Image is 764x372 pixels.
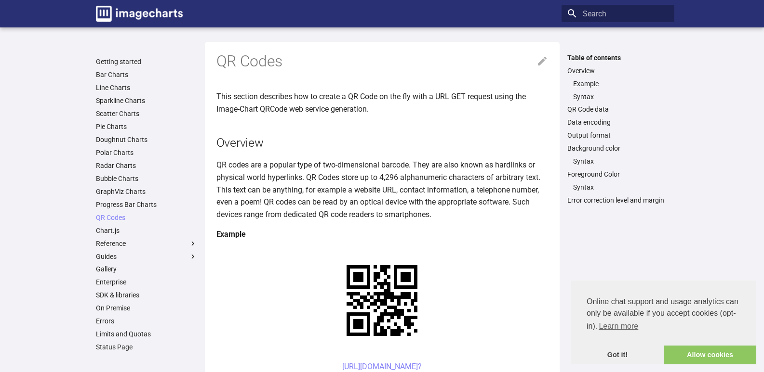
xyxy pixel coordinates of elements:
p: QR codes are a popular type of two-dimensional barcode. They are also known as hardlinks or physi... [216,159,548,220]
div: cookieconsent [571,281,756,364]
nav: Table of contents [562,53,674,205]
img: logo [96,6,183,22]
h4: Example [216,228,548,241]
a: Scatter Charts [96,109,197,118]
p: This section describes how to create a QR Code on the fly with a URL GET request using the Image-... [216,90,548,115]
a: SDK & libraries [96,291,197,299]
a: Bar Charts [96,70,197,79]
a: Progress Bar Charts [96,200,197,209]
a: Syntax [573,157,669,166]
a: Getting started [96,57,197,66]
a: QR Code data [567,105,669,114]
nav: Overview [567,79,669,101]
a: Status Page [96,343,197,351]
a: Syntax [573,92,669,101]
label: Guides [96,252,197,261]
a: dismiss cookie message [571,346,664,365]
h2: Overview [216,134,548,151]
input: Search [562,5,674,22]
a: Bubble Charts [96,174,197,183]
a: Data encoding [567,118,669,127]
label: Reference [96,239,197,248]
a: Radar Charts [96,161,197,170]
a: Example [573,79,669,88]
a: Polar Charts [96,148,197,157]
span: Online chat support and usage analytics can only be available if you accept cookies (opt-in). [587,296,741,334]
a: Limits and Quotas [96,330,197,338]
a: Doughnut Charts [96,135,197,144]
a: Background color [567,144,669,153]
nav: Foreground Color [567,183,669,192]
a: Line Charts [96,83,197,92]
img: chart [330,248,434,353]
a: On Premise [96,304,197,312]
a: Output format [567,131,669,140]
a: Overview [567,66,669,75]
a: Errors [96,317,197,325]
a: Pie Charts [96,122,197,131]
a: Chart.js [96,226,197,235]
a: Syntax [573,183,669,192]
a: Changelog [96,356,197,364]
a: Gallery [96,265,197,273]
a: Foreground Color [567,170,669,179]
a: learn more about cookies [597,319,640,334]
a: allow cookies [664,346,756,365]
a: Error correction level and margin [567,196,669,205]
a: QR Codes [96,213,197,222]
label: Table of contents [562,53,674,62]
a: Sparkline Charts [96,96,197,105]
a: Enterprise [96,278,197,286]
h1: QR Codes [216,51,548,72]
a: Image-Charts documentation [92,2,187,26]
a: GraphViz Charts [96,187,197,196]
nav: Background color [567,157,669,166]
